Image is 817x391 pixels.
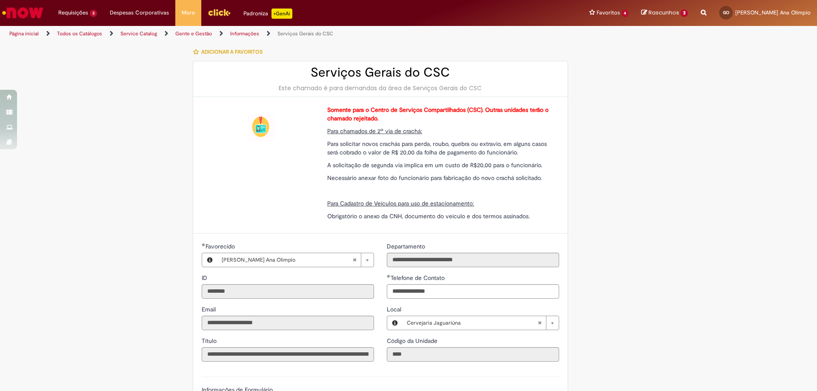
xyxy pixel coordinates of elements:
input: Título [202,347,374,362]
a: Todos os Catálogos [57,30,102,37]
a: Informações [230,30,259,37]
span: Telefone de Contato [391,274,446,282]
label: Somente leitura - ID [202,274,209,282]
p: Para solicitar novos crachás para perda, roubo, quebra ou extravio, em alguns casos será cobrado ... [327,140,553,157]
p: Obrigatório o anexo da CNH, documento do veículo e dos termos assinados. [327,212,553,220]
div: Padroniza [243,9,292,19]
a: Rascunhos [641,9,688,17]
ul: Trilhas de página [6,26,538,42]
span: Obrigatório Preenchido [387,274,391,278]
span: 4 [622,10,629,17]
p: +GenAi [271,9,292,19]
a: Página inicial [9,30,39,37]
span: Local [387,305,403,313]
div: Este chamado é para demandas da área de Serviços Gerais do CSC [202,84,559,92]
span: Adicionar a Favoritos [201,49,263,55]
a: Gente e Gestão [175,30,212,37]
span: Rascunhos [648,9,679,17]
p: Necessário anexar foto do funcionário para fabricação do novo crachá solicitado. [327,174,553,182]
input: Departamento [387,253,559,267]
span: Obrigatório Preenchido [202,243,206,246]
img: Serviços Gerais do CSC [248,114,275,141]
span: [PERSON_NAME] Ana Olimpio [735,9,811,16]
img: ServiceNow [1,4,45,21]
span: Necessários - Favorecido [206,243,237,250]
span: Favoritos [597,9,620,17]
a: [PERSON_NAME] Ana OlimpioLimpar campo Favorecido [217,253,374,267]
span: Despesas Corporativas [110,9,169,17]
button: Adicionar a Favoritos [193,43,267,61]
p: A solicitação de segunda via implica em um custo de R$20,00 para o funcionário. [327,161,553,169]
span: More [182,9,195,17]
img: click_logo_yellow_360x200.png [208,6,231,19]
span: [PERSON_NAME] Ana Olimpio [222,253,352,267]
a: Cervejaria JaguariúnaLimpar campo Local [403,316,559,330]
label: Somente leitura - Título [202,337,218,345]
span: Somente leitura - Departamento [387,243,427,250]
span: Somente leitura - Título [202,337,218,345]
span: Para Cadastro de Veículos para uso de estacionamento: [327,200,474,207]
button: Local, Visualizar este registro Cervejaria Jaguariúna [387,316,403,330]
label: Somente leitura - Código da Unidade [387,337,439,345]
span: 3 [90,10,97,17]
input: ID [202,284,374,299]
span: Somente leitura - ID [202,274,209,282]
span: Requisições [58,9,88,17]
h2: Serviços Gerais do CSC [202,66,559,80]
a: Serviços Gerais do CSC [277,30,333,37]
button: Favorecido, Visualizar este registro Gabriel Sant Ana Olimpio [202,253,217,267]
span: GO [723,10,729,15]
input: Telefone de Contato [387,284,559,299]
label: Somente leitura - Departamento [387,242,427,251]
label: Somente leitura - Email [202,305,217,314]
span: 3 [680,9,688,17]
span: Para chamados de 2ª via de crachá: [327,127,422,135]
input: Email [202,316,374,330]
span: Cervejaria Jaguariúna [407,316,537,330]
strong: Somente para o Centro de Serviços Compartilhados (CSC). Outras unidades terão o chamado rejeitado. [327,106,548,122]
abbr: Limpar campo Local [533,316,546,330]
a: Service Catalog [120,30,157,37]
abbr: Limpar campo Favorecido [348,253,361,267]
input: Código da Unidade [387,347,559,362]
span: Somente leitura - Código da Unidade [387,337,439,345]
